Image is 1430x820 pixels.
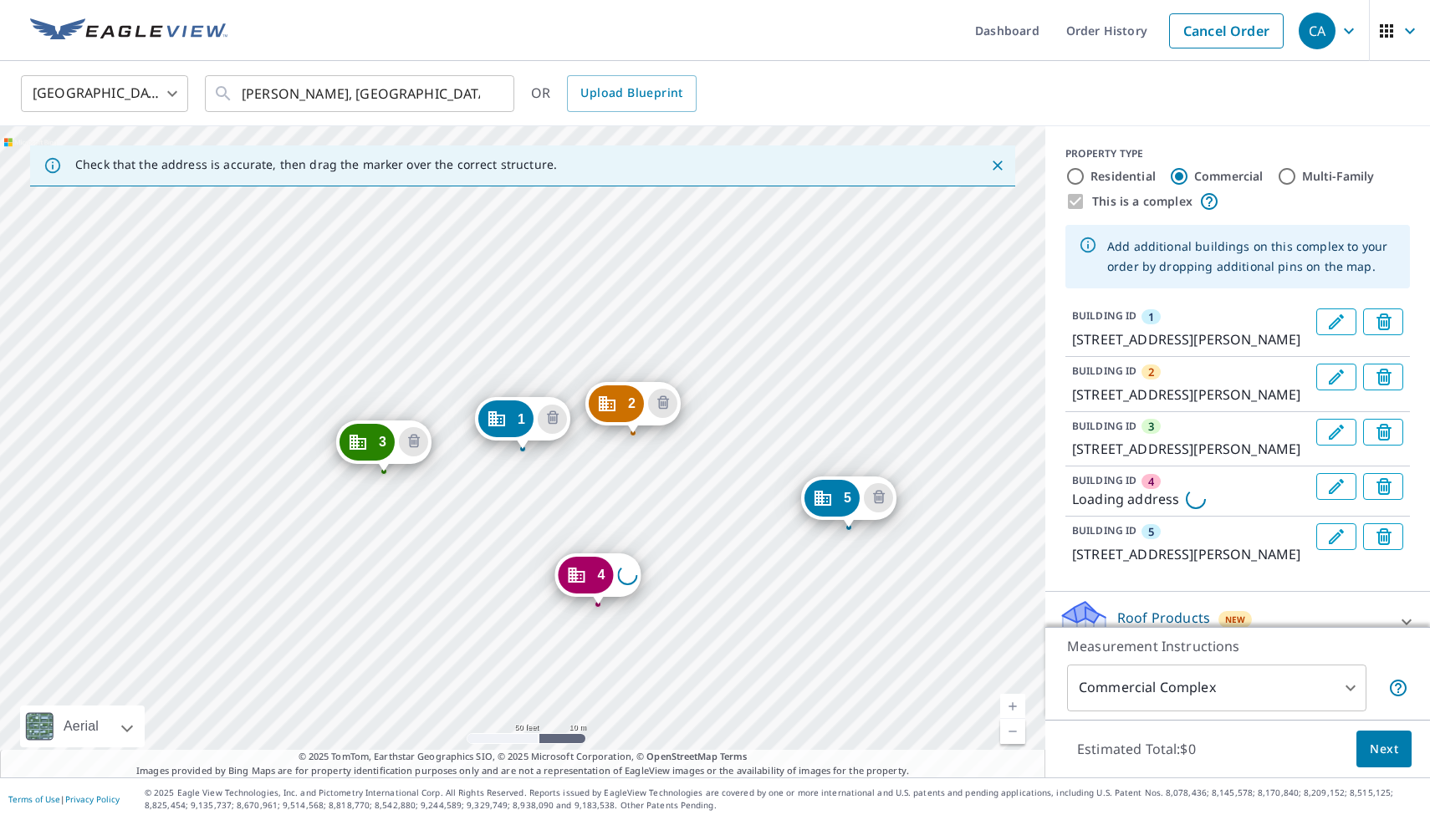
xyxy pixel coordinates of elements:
label: Multi-Family [1302,168,1375,185]
span: Next [1370,739,1398,760]
button: Next [1356,731,1412,768]
div: Add additional buildings on this complex to your order by dropping additional pins on the map. [1107,230,1397,283]
span: 3 [379,435,386,448]
label: This is a complex [1092,193,1193,210]
p: Roof Products [1117,608,1210,628]
div: Roof ProductsNew [1059,598,1417,646]
button: Edit building 5 [1316,523,1356,550]
div: Dropped pin, building 1, Commercial property, 84 CONNAUGHT DR JASPER AB T0E1E0 [475,397,570,449]
p: [STREET_ADDRESS][PERSON_NAME] [1072,544,1310,564]
a: Cancel Order [1169,13,1284,48]
div: Aerial [59,705,104,747]
button: Edit building 4 [1316,473,1356,500]
div: Dropped pin, building 3, Commercial property, 84 CONNAUGHT DR JASPER AB T0E1E0 [336,420,432,472]
p: BUILDING ID [1072,308,1136,323]
span: Each building may require a separate measurement report; if so, your account will be billed per r... [1388,678,1408,698]
div: Dropped pin, building 2, Commercial property, 84 CONNAUGHT DR JASPER AB T0E1E0 [585,382,681,434]
button: Delete building 2 [648,389,677,418]
a: Current Level 19, Zoom Out [1000,719,1025,744]
a: OpenStreetMap [646,750,717,762]
button: Delete building 3 [399,427,428,456]
button: Edit building 2 [1316,364,1356,390]
span: 4 [597,568,605,581]
p: © 2025 Eagle View Technologies, Inc. and Pictometry International Corp. All Rights Reserved. Repo... [145,787,1422,812]
div: [GEOGRAPHIC_DATA] [21,70,188,117]
span: © 2025 TomTom, Earthstar Geographics SIO, © 2025 Microsoft Corporation, © [299,750,748,764]
a: Upload Blueprint [567,75,696,112]
p: [STREET_ADDRESS][PERSON_NAME] [1072,439,1310,459]
p: Check that the address is accurate, then drag the marker over the correct structure. [75,157,557,172]
p: | [8,794,120,804]
span: 4 [1148,474,1154,489]
input: Search by address or latitude-longitude [242,70,480,117]
label: Residential [1090,168,1156,185]
button: Close [987,155,1009,176]
p: [STREET_ADDRESS][PERSON_NAME] [1072,385,1310,405]
span: 1 [1148,309,1154,324]
p: BUILDING ID [1072,364,1136,378]
a: Privacy Policy [65,793,120,805]
div: Dropped pin, building 4, Commercial property, LOADING_ADDRESS , [554,553,641,605]
button: Delete building 5 [864,483,893,512]
div: Aerial [20,705,145,747]
p: BUILDING ID [1072,419,1136,433]
label: Commercial [1194,168,1264,185]
p: Estimated Total: $0 [1064,731,1209,767]
div: CA [1299,13,1336,49]
button: Delete building 2 [1363,364,1403,390]
button: Edit building 3 [1316,419,1356,446]
div: PROPERTY TYPE [1065,146,1410,161]
div: OR [531,75,697,112]
span: 3 [1148,419,1154,434]
button: Delete building 5 [1363,523,1403,550]
button: Edit building 1 [1316,308,1356,335]
button: Delete building 4 [1363,473,1403,500]
p: Measurement Instructions [1067,636,1408,656]
p: BUILDING ID [1072,473,1136,487]
span: New [1225,613,1246,626]
span: 5 [1148,524,1154,539]
button: Delete building 1 [1363,308,1403,335]
a: Current Level 19, Zoom In [1000,694,1025,719]
a: Terms of Use [8,793,60,805]
img: EV Logo [30,18,227,43]
div: Commercial Complex [1067,665,1366,711]
span: 2 [1148,364,1154,379]
span: 5 [844,491,851,504]
div: Dropped pin, building 5, Commercial property, 84 CONNAUGHT DR JASPER AB T0E1E0 [801,476,896,528]
p: [STREET_ADDRESS][PERSON_NAME] [1072,329,1310,349]
button: Delete building 3 [1363,419,1403,446]
button: Delete building 1 [538,405,567,434]
span: 1 [518,413,525,425]
a: Terms [720,750,748,762]
span: Upload Blueprint [580,83,682,104]
span: 2 [628,397,636,410]
p: BUILDING ID [1072,523,1136,537]
p: Loading address [1072,489,1179,509]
